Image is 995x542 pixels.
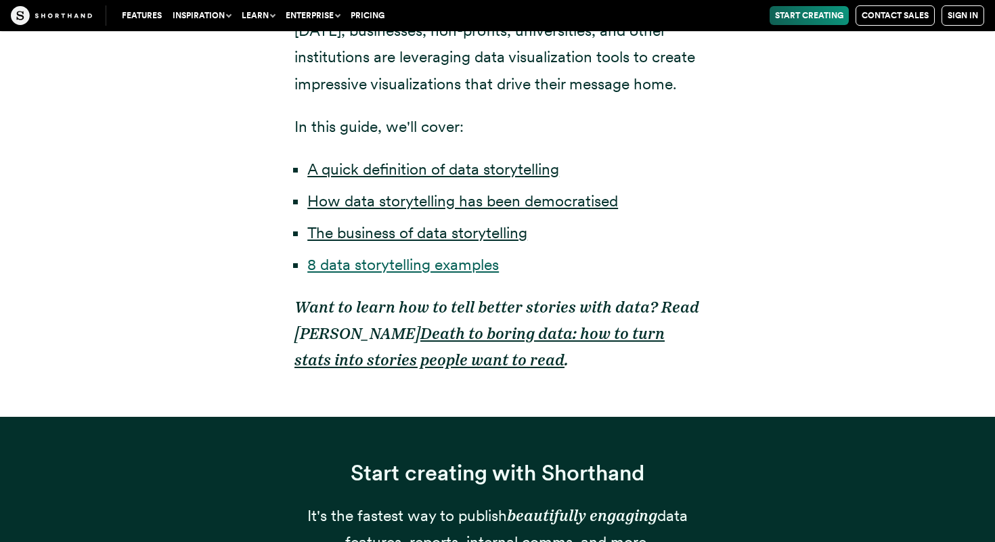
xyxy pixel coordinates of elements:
a: Start Creating [770,6,849,25]
img: The Craft [11,6,92,25]
a: How data storytelling has been democratised [307,191,618,210]
em: beautifully engaging [507,506,657,525]
h3: Start creating with Shorthand [294,460,701,487]
a: Contact Sales [856,5,935,26]
button: Learn [236,6,280,25]
a: A quick definition of data storytelling [307,160,559,179]
a: Death to boring data: how to turn stats into stories people want to read [294,324,665,369]
em: . [565,351,569,369]
button: Enterprise [280,6,345,25]
button: Inspiration [167,6,236,25]
a: The business of data storytelling [307,223,527,242]
p: In this guide, we'll cover: [294,114,701,140]
p: [DATE], businesses, non-profits, universities, and other institutions are leveraging data visuali... [294,18,701,97]
a: Sign in [942,5,984,26]
a: 8 data storytelling examples [307,255,499,274]
em: Want to learn how to tell better stories with data? Read [PERSON_NAME] [294,298,699,343]
a: Features [116,6,167,25]
a: Pricing [345,6,390,25]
